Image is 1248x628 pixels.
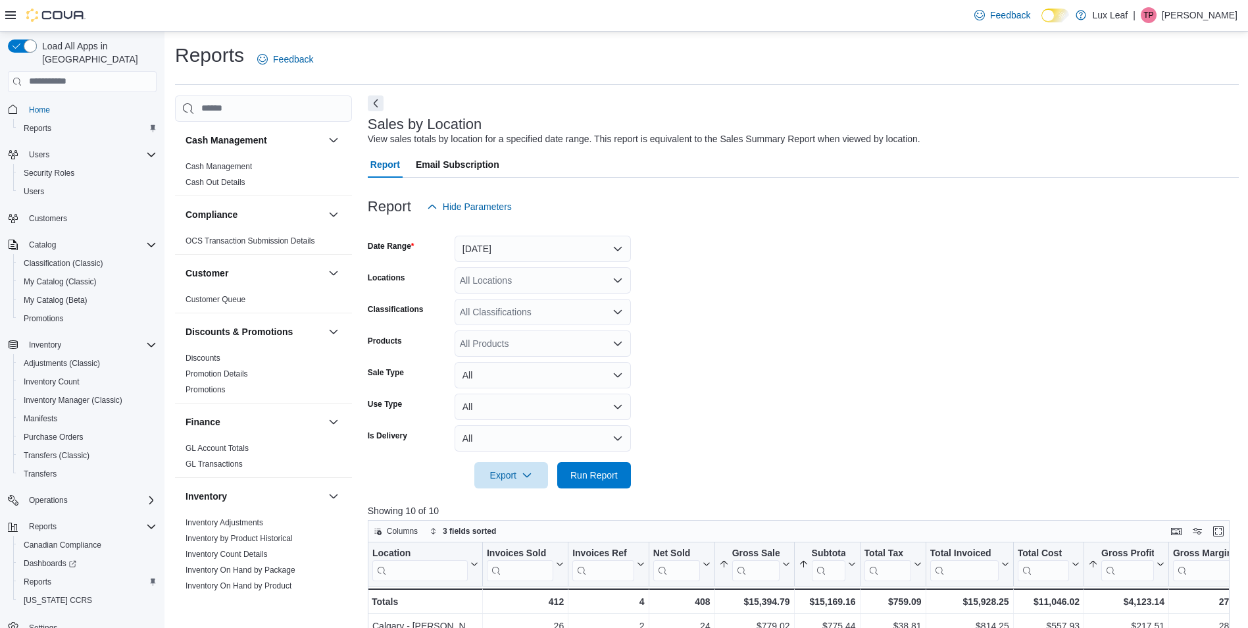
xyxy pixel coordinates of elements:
span: My Catalog (Beta) [24,295,87,305]
button: Discounts & Promotions [186,325,323,338]
label: Use Type [368,399,402,409]
a: Transfers (Classic) [18,448,95,463]
button: Display options [1189,523,1205,539]
span: Dark Mode [1041,22,1042,23]
a: Customers [24,211,72,226]
span: Catalog [24,237,157,253]
button: Enter fullscreen [1211,523,1226,539]
div: Total Invoiced [930,547,998,560]
button: Export [474,462,548,488]
button: Gross Sales [718,547,789,581]
div: Total Tax [864,547,911,560]
a: My Catalog (Beta) [18,292,93,308]
span: Feedback [273,53,313,66]
a: [US_STATE] CCRS [18,592,97,608]
span: Manifests [24,413,57,424]
div: Invoices Ref [572,547,634,581]
button: Compliance [186,208,323,221]
a: Inventory Count Details [186,550,268,559]
button: Operations [24,492,73,508]
span: Reports [24,123,51,134]
img: Cova [26,9,86,22]
span: Washington CCRS [18,592,157,608]
span: Transfers [18,466,157,482]
h3: Report [368,199,411,215]
button: Catalog [24,237,61,253]
label: Classifications [368,304,424,315]
button: Customer [326,265,341,281]
span: Customers [24,210,157,226]
a: My Catalog (Classic) [18,274,102,290]
button: Users [13,182,162,201]
input: Dark Mode [1041,9,1069,22]
a: Reports [18,120,57,136]
div: $15,928.25 [930,594,1009,610]
label: Date Range [368,241,414,251]
h3: Sales by Location [368,117,482,132]
p: Lux Leaf [1093,7,1128,23]
div: Compliance [175,233,352,254]
span: Dashboards [18,556,157,571]
button: Adjustments (Classic) [13,354,162,373]
span: Inventory Adjustments [186,517,263,528]
button: [US_STATE] CCRS [13,591,162,610]
h3: Cash Management [186,134,267,147]
button: Purchase Orders [13,428,162,446]
button: All [455,425,631,452]
span: Adjustments (Classic) [18,355,157,371]
div: $11,046.02 [1017,594,1079,610]
span: Operations [24,492,157,508]
a: Home [24,102,55,118]
a: Purchase Orders [18,429,89,445]
h3: Discounts & Promotions [186,325,293,338]
button: Catalog [3,236,162,254]
button: Finance [326,414,341,430]
div: Subtotal [811,547,845,581]
span: Customers [29,213,67,224]
h3: Customer [186,267,228,280]
span: Manifests [18,411,157,427]
span: Run Report [570,469,618,482]
button: Users [3,145,162,164]
h3: Inventory [186,490,227,503]
a: Cash Management [186,162,252,171]
button: Run Report [557,462,631,488]
div: Net Sold [653,547,699,560]
a: Canadian Compliance [18,537,107,553]
button: Keyboard shortcuts [1168,523,1184,539]
button: Total Cost [1017,547,1079,581]
span: Classification (Classic) [24,258,103,269]
span: Hide Parameters [443,200,512,213]
button: Home [3,100,162,119]
span: My Catalog (Classic) [24,276,97,287]
span: Cash Out Details [186,177,245,188]
span: Promotions [18,311,157,327]
span: Promotions [24,313,64,324]
a: Transfers [18,466,62,482]
span: Promotion Details [186,369,248,379]
p: | [1133,7,1136,23]
span: 3 fields sorted [443,526,496,536]
a: Feedback [969,2,1036,28]
span: Home [24,101,157,118]
span: Transfers (Classic) [18,448,157,463]
button: Transfers [13,465,162,483]
span: Feedback [990,9,1030,22]
div: 412 [487,594,564,610]
button: Open list of options [612,307,623,317]
span: Users [29,149,49,160]
div: Invoices Sold [487,547,553,581]
button: Next [368,95,384,111]
div: Location [372,547,468,560]
a: Promotion Details [186,369,248,379]
a: Inventory Manager (Classic) [18,392,128,408]
span: Discounts [186,353,220,363]
label: Sale Type [368,367,404,378]
a: Inventory On Hand by Product [186,581,291,590]
div: Gross Margin [1173,547,1239,581]
span: Transfers [24,469,57,479]
a: OCS Transaction Submission Details [186,236,315,246]
button: Compliance [326,207,341,222]
span: Inventory Count [24,377,80,387]
a: Dashboards [18,556,82,571]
